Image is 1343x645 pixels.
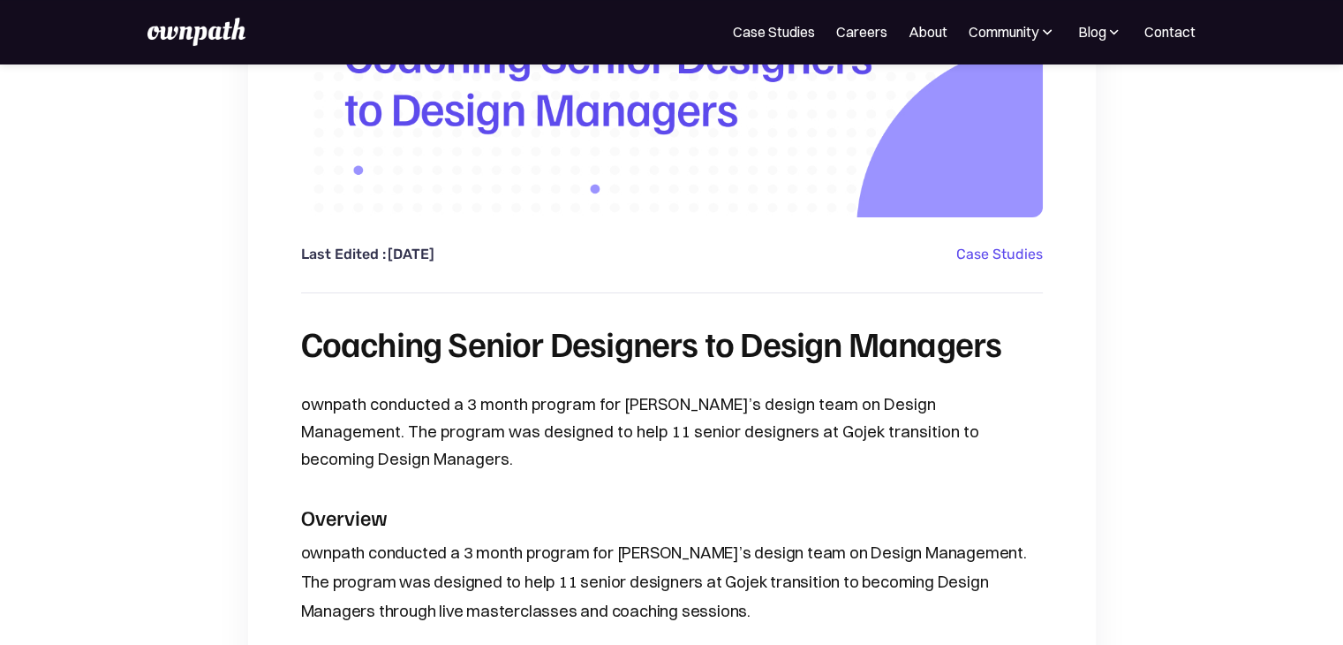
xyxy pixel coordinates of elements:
[301,246,386,263] div: Last Edited :
[969,21,1056,42] div: Community
[388,246,434,263] div: [DATE]
[301,322,1043,364] h1: Coaching Senior Designers to Design Managers
[969,21,1038,42] div: Community
[301,504,388,530] strong: Overview
[733,21,815,42] a: Case Studies
[956,246,1043,264] a: Case Studies
[1144,21,1196,42] a: Contact
[909,21,947,42] a: About
[301,391,1043,474] p: ownpath conducted a 3 month program for [PERSON_NAME]’s design team on Design Management. The pro...
[836,21,887,42] a: Careers
[1077,21,1105,42] div: Blog
[301,538,1043,626] p: ownpath conducted a 3 month program for [PERSON_NAME]’s design team on Design Management. The pro...
[1077,21,1123,42] div: Blog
